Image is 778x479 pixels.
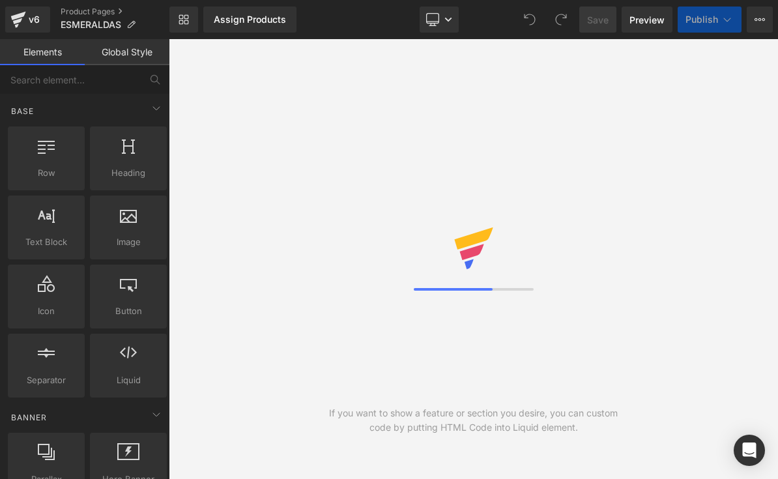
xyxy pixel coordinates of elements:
[214,14,286,25] div: Assign Products
[629,13,665,27] span: Preview
[622,7,672,33] a: Preview
[678,7,742,33] button: Publish
[12,304,81,318] span: Icon
[747,7,773,33] button: More
[94,166,163,180] span: Heading
[61,7,169,17] a: Product Pages
[94,235,163,249] span: Image
[12,373,81,387] span: Separator
[94,304,163,318] span: Button
[5,7,50,33] a: v6
[10,105,35,117] span: Base
[26,11,42,28] div: v6
[685,14,718,25] span: Publish
[734,435,765,466] div: Open Intercom Messenger
[94,373,163,387] span: Liquid
[10,411,48,424] span: Banner
[12,235,81,249] span: Text Block
[61,20,121,30] span: ESMERALDAS
[169,7,198,33] a: New Library
[321,406,626,435] div: If you want to show a feature or section you desire, you can custom code by putting HTML Code int...
[548,7,574,33] button: Redo
[517,7,543,33] button: Undo
[12,166,81,180] span: Row
[587,13,609,27] span: Save
[85,39,169,65] a: Global Style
